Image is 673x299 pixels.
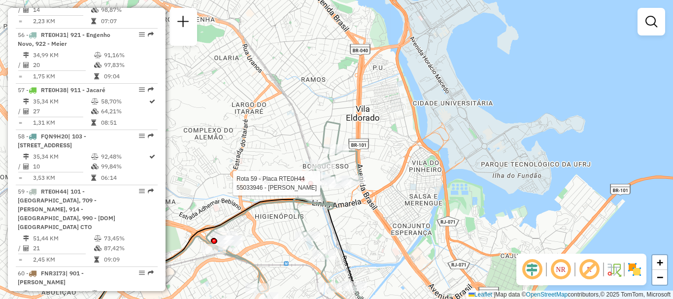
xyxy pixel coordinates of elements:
em: Opções [139,133,145,139]
em: Rota exportada [148,188,154,194]
td: 1,75 KM [33,71,94,81]
td: 27 [33,106,91,116]
span: RTE0H31 [41,31,67,38]
i: Total de Atividades [23,164,29,169]
td: 1,31 KM [33,118,91,128]
td: 99,84% [101,162,148,171]
td: 2,45 KM [33,255,94,265]
span: | 101 - [GEOGRAPHIC_DATA], 709 - [PERSON_NAME], 914 - [GEOGRAPHIC_DATA], 990 - [DOM] [GEOGRAPHIC_... [18,188,115,231]
td: 91,16% [103,50,153,60]
em: Rota exportada [148,133,154,139]
td: 09:04 [103,71,153,81]
td: / [18,5,23,15]
td: / [18,106,23,116]
td: 06:14 [101,173,148,183]
i: Tempo total em rota [91,120,96,126]
i: Total de Atividades [23,108,29,114]
i: Distância Total [23,154,29,160]
td: 64,21% [101,106,148,116]
td: / [18,60,23,70]
em: Rota exportada [148,270,154,276]
a: Exibir filtros [641,12,661,32]
span: 56 - [18,31,110,47]
span: 57 - [18,86,105,94]
td: 34,99 KM [33,50,94,60]
i: % de utilização da cubagem [94,62,101,68]
td: = [18,255,23,265]
em: Opções [139,270,145,276]
i: % de utilização do peso [91,154,99,160]
em: Rota exportada [148,32,154,37]
i: Distância Total [23,52,29,58]
td: 09:09 [103,255,153,265]
span: 58 - [18,133,86,149]
span: | [494,291,495,298]
i: Tempo total em rota [94,257,99,263]
i: % de utilização do peso [91,99,99,104]
i: Distância Total [23,235,29,241]
td: 62,70% [101,289,148,299]
span: Ocultar deslocamento [520,258,544,281]
td: 58,70% [101,97,148,106]
div: Map data © contributors,© 2025 TomTom, Microsoft [466,291,673,299]
td: = [18,16,23,26]
img: Fluxo de ruas [606,262,622,277]
td: 08:51 [101,118,148,128]
td: 20 [33,60,94,70]
td: 92,48% [101,152,148,162]
td: = [18,118,23,128]
span: Exibir rótulo [577,258,601,281]
a: OpenStreetMap [526,291,568,298]
i: % de utilização do peso [91,291,99,297]
i: Total de Atividades [23,62,29,68]
span: Ocultar NR [549,258,572,281]
a: Zoom in [652,255,667,270]
td: 87,42% [103,243,153,253]
span: RTE0H44 [41,188,67,195]
span: + [657,256,663,268]
a: Zoom out [652,270,667,285]
span: FNR3I73 [41,269,66,277]
i: % de utilização da cubagem [91,108,99,114]
a: Nova sessão e pesquisa [173,12,193,34]
i: Rota otimizada [149,291,155,297]
td: 10 [33,162,91,171]
td: 14 [33,5,91,15]
i: Tempo total em rota [91,175,96,181]
i: % de utilização da cubagem [91,7,99,13]
td: = [18,173,23,183]
span: RTE0H38 [41,86,67,94]
td: = [18,71,23,81]
td: / [18,162,23,171]
i: Distância Total [23,291,29,297]
i: Total de Atividades [23,7,29,13]
i: Rota otimizada [149,99,155,104]
td: 3,53 KM [33,173,91,183]
span: 59 - [18,188,115,231]
a: Leaflet [469,291,492,298]
img: Exibir/Ocultar setores [627,262,642,277]
td: 2,23 KM [33,16,91,26]
i: % de utilização da cubagem [91,164,99,169]
span: FQN9H20 [41,133,68,140]
td: 73,45% [103,233,153,243]
i: Total de Atividades [23,245,29,251]
td: 35,34 KM [33,152,91,162]
span: − [657,271,663,283]
i: Distância Total [23,99,29,104]
td: 48,27 KM [33,289,91,299]
i: % de utilização da cubagem [94,245,101,251]
td: / [18,243,23,253]
em: Opções [139,87,145,93]
i: % de utilização do peso [94,52,101,58]
i: Tempo total em rota [94,73,99,79]
span: | 911 - Jacaré [67,86,105,94]
td: 07:07 [101,16,148,26]
td: 97,83% [103,60,153,70]
td: 35,34 KM [33,97,91,106]
em: Opções [139,32,145,37]
td: 51,44 KM [33,233,94,243]
i: Tempo total em rota [91,18,96,24]
span: 60 - [18,269,84,286]
td: 98,87% [101,5,148,15]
